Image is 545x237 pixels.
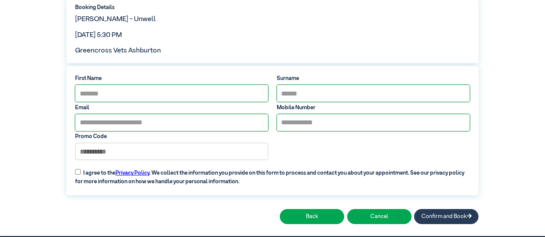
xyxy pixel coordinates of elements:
[414,209,478,224] button: Confirm and Book
[347,209,412,224] button: Cancel
[280,209,344,224] button: Back
[75,3,470,12] label: Booking Details
[75,169,81,175] input: I agree to thePrivacy Policy. We collect the information you provide on this form to process and ...
[75,47,161,54] span: Greencross Vets Ashburton
[277,104,470,112] label: Mobile Number
[75,104,268,112] label: Email
[75,32,122,39] span: [DATE] 5:30 PM
[75,132,268,141] label: Promo Code
[277,74,470,83] label: Surname
[75,74,268,83] label: First Name
[71,164,474,186] label: I agree to the . We collect the information you provide on this form to process and contact you a...
[75,16,156,23] span: [PERSON_NAME] - Unwell
[115,170,149,176] a: Privacy Policy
